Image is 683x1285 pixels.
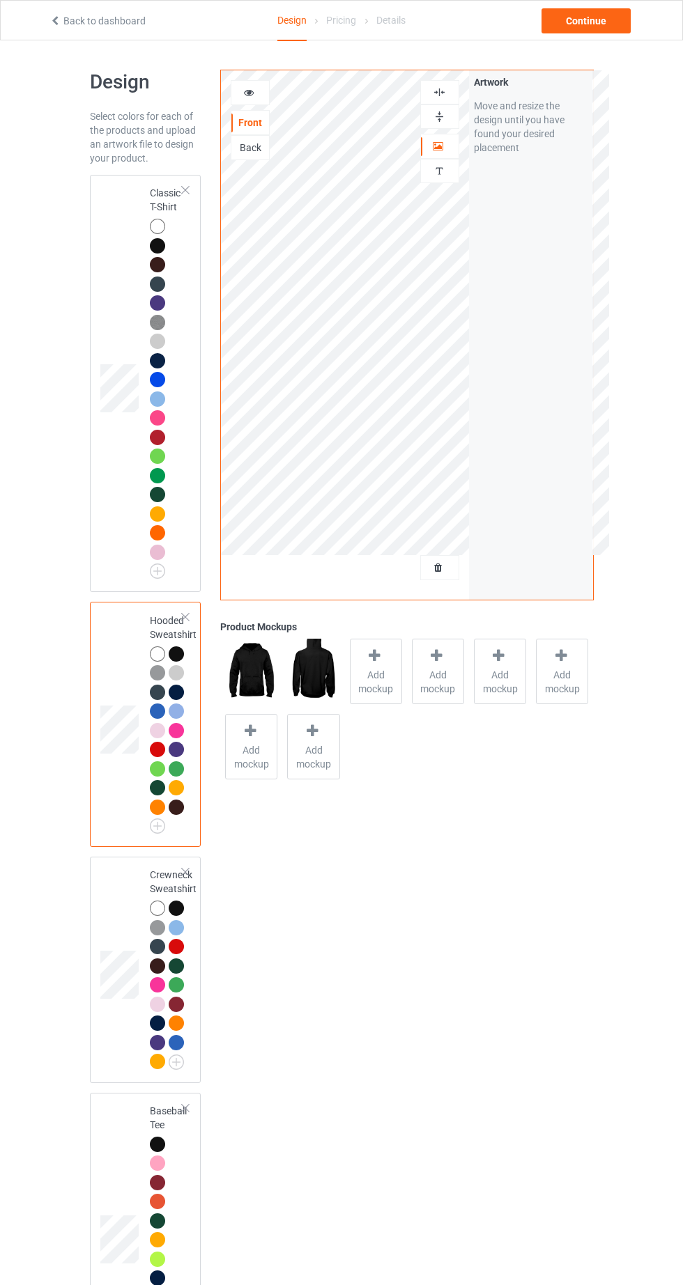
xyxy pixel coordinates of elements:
h1: Design [90,70,201,95]
img: regular.jpg [225,639,277,704]
div: Hooded Sweatshirt [150,614,197,830]
div: Classic T-Shirt [150,186,183,574]
span: Add mockup [475,668,525,696]
img: svg+xml;base64,PD94bWwgdmVyc2lvbj0iMS4wIiBlbmNvZGluZz0iVVRGLTgiPz4KPHN2ZyB3aWR0aD0iMjJweCIgaGVpZ2... [150,563,165,579]
div: Move and resize the design until you have found your desired placement [474,99,588,155]
img: svg%3E%0A [433,86,446,99]
div: Product Mockups [220,620,593,634]
span: Add mockup [226,743,277,771]
div: Front [231,116,269,130]
div: Add mockup [225,714,277,779]
a: Back to dashboard [49,15,146,26]
div: Select colors for each of the products and upload an artwork file to design your product. [90,109,201,165]
span: Add mockup [537,668,588,696]
img: heather_texture.png [150,315,165,330]
img: regular.jpg [287,639,339,704]
span: Add mockup [288,743,339,771]
img: svg+xml;base64,PD94bWwgdmVyc2lvbj0iMS4wIiBlbmNvZGluZz0iVVRGLTgiPz4KPHN2ZyB3aWR0aD0iMjJweCIgaGVpZ2... [150,818,165,834]
div: Artwork [474,75,588,89]
span: Add mockup [351,668,401,696]
div: Continue [542,8,631,33]
div: Crewneck Sweatshirt [90,857,201,1083]
div: Add mockup [474,639,526,704]
div: Design [277,1,307,41]
div: Add mockup [350,639,402,704]
div: Crewneck Sweatshirt [150,868,197,1068]
div: Add mockup [287,714,339,779]
div: Add mockup [412,639,464,704]
img: svg+xml;base64,PD94bWwgdmVyc2lvbj0iMS4wIiBlbmNvZGluZz0iVVRGLTgiPz4KPHN2ZyB3aWR0aD0iMjJweCIgaGVpZ2... [169,1054,184,1070]
div: Back [231,141,269,155]
div: Pricing [326,1,356,40]
img: svg%3E%0A [433,110,446,123]
div: Details [376,1,406,40]
div: Add mockup [536,639,588,704]
img: svg%3E%0A [433,164,446,178]
div: Hooded Sweatshirt [90,602,201,847]
span: Add mockup [413,668,463,696]
div: Classic T-Shirt [90,175,201,592]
